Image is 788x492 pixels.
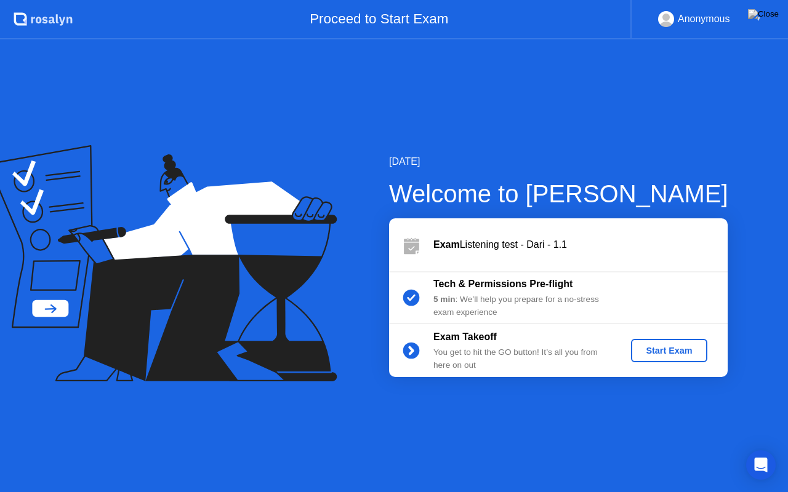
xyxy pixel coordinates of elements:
[433,295,456,304] b: 5 min
[746,450,776,480] div: Open Intercom Messenger
[636,346,702,355] div: Start Exam
[433,279,573,289] b: Tech & Permissions Pre-flight
[389,175,728,212] div: Welcome to [PERSON_NAME]
[433,331,497,342] b: Exam Takeoff
[631,339,707,362] button: Start Exam
[433,346,611,371] div: You get to hit the GO button! It’s all you from here on out
[389,154,728,169] div: [DATE]
[678,11,730,27] div: Anonymous
[433,293,611,319] div: : We’ll help you prepare for a no-stress exam experience
[748,9,779,19] img: Close
[433,239,460,250] b: Exam
[433,237,728,252] div: Listening test - Dari - 1.1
